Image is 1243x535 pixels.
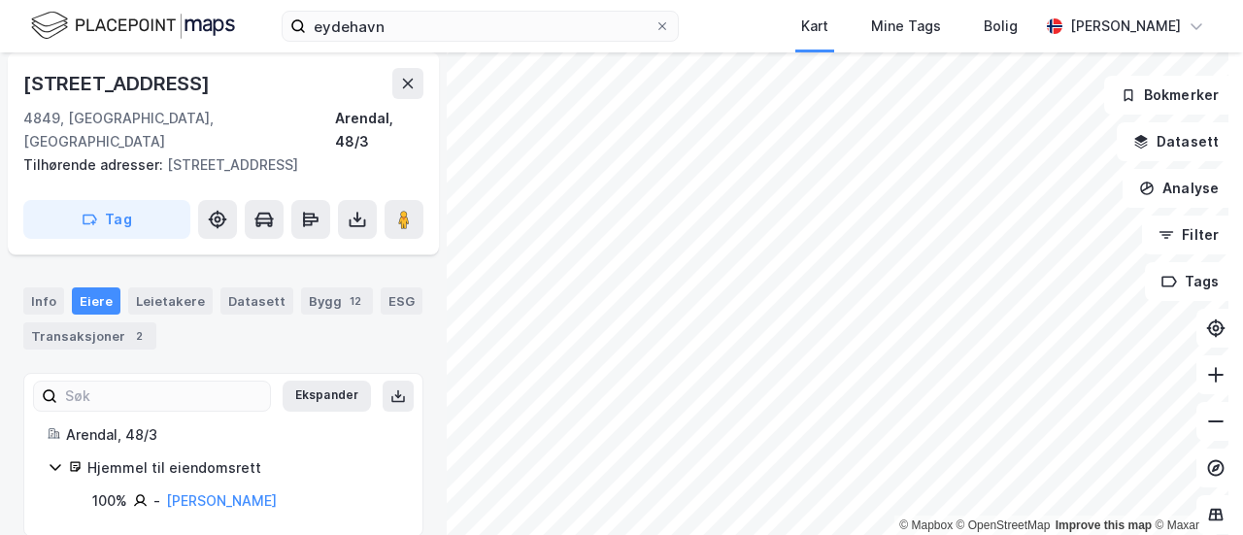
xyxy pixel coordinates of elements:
[220,287,293,315] div: Datasett
[346,291,365,311] div: 12
[1056,518,1152,532] a: Improve this map
[1142,216,1235,254] button: Filter
[57,382,270,411] input: Søk
[153,489,160,513] div: -
[23,107,335,153] div: 4849, [GEOGRAPHIC_DATA], [GEOGRAPHIC_DATA]
[23,156,167,173] span: Tilhørende adresser:
[92,489,127,513] div: 100%
[1070,15,1181,38] div: [PERSON_NAME]
[1123,169,1235,208] button: Analyse
[87,456,399,480] div: Hjemmel til eiendomsrett
[23,153,408,177] div: [STREET_ADDRESS]
[166,492,277,509] a: [PERSON_NAME]
[66,423,399,447] div: Arendal, 48/3
[1117,122,1235,161] button: Datasett
[335,107,423,153] div: Arendal, 48/3
[23,200,190,239] button: Tag
[1104,76,1235,115] button: Bokmerker
[31,9,235,43] img: logo.f888ab2527a4732fd821a326f86c7f29.svg
[72,287,120,315] div: Eiere
[957,518,1051,532] a: OpenStreetMap
[899,518,953,532] a: Mapbox
[283,381,371,412] button: Ekspander
[984,15,1018,38] div: Bolig
[306,12,655,41] input: Søk på adresse, matrikkel, gårdeiere, leietakere eller personer
[23,322,156,350] div: Transaksjoner
[23,68,214,99] div: [STREET_ADDRESS]
[301,287,373,315] div: Bygg
[128,287,213,315] div: Leietakere
[801,15,828,38] div: Kart
[381,287,422,315] div: ESG
[1146,442,1243,535] iframe: Chat Widget
[1145,262,1235,301] button: Tags
[23,287,64,315] div: Info
[129,326,149,346] div: 2
[871,15,941,38] div: Mine Tags
[1146,442,1243,535] div: Kontrollprogram for chat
